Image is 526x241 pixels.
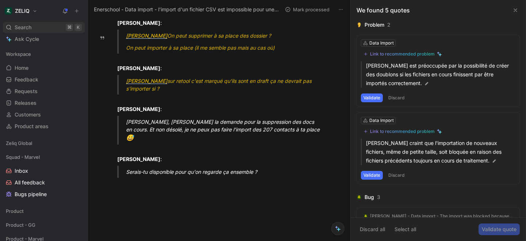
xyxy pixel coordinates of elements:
a: All feedback [3,177,85,188]
span: On peut supprimer à sa place des dossier ? [167,32,271,39]
span: Product areas [15,123,49,130]
div: [PERSON_NAME] - Data import - The import was blocked because he was trying to map fields that are... [370,213,513,219]
span: Home [15,64,28,72]
div: Squad - Marvel [3,152,85,162]
span: Product [6,207,24,215]
a: Requests [3,86,85,97]
span: Zeliq Global [6,139,32,147]
div: 2 [387,20,390,29]
span: Enerschool - Data import - l'import d'un fichier CSV est impossible pour une raison inconnu - [DATE] [94,5,279,14]
div: Bug [365,193,374,202]
a: Product areas [3,121,85,132]
button: 🪲[PERSON_NAME] - Data import - The import was blocked because he was trying to map fields that ar... [361,212,515,221]
div: Link to recommended problem [370,129,435,134]
span: Releases [15,99,37,107]
span: Customers [15,111,41,118]
span: Search [15,23,31,32]
span: sur retool c'est marqué qu'ils sont en draft ça ne devrait pas s'importer si ? [126,78,313,92]
a: Home [3,62,85,73]
div: 3 [377,193,380,202]
a: Ask Cycle [3,34,85,45]
div: Problem [365,20,384,29]
div: ⌘ [66,24,73,31]
span: Requests [15,88,38,95]
div: Product [3,206,85,219]
button: Validate quote [479,223,520,235]
span: Ask Cycle [15,35,39,43]
a: [PERSON_NAME] [126,78,167,84]
span: Feedback [15,76,38,83]
button: Discard all [357,223,388,235]
a: [PERSON_NAME] [126,32,167,39]
button: Validate [361,171,383,180]
span: Product - GG [6,221,35,229]
div: : [117,97,314,113]
button: Discard [386,171,407,180]
button: ZELIQZELIQ [3,6,39,16]
div: We found 5 quotes [357,6,410,15]
img: pen.svg [424,81,429,86]
div: [PERSON_NAME], [PERSON_NAME] la demande pour la suppression des docs en cours. Et non désolé, je ... [126,118,323,143]
button: Link to recommended problem [361,50,445,58]
strong: [PERSON_NAME] [117,106,160,112]
div: Data Import [369,117,394,124]
a: Feedback [3,74,85,85]
strong: [PERSON_NAME] [117,65,160,71]
span: Bugs pipeline [15,191,47,198]
h1: ZELIQ [15,8,30,14]
div: : [117,148,314,163]
button: Validate [361,93,383,102]
p: [PERSON_NAME] craint que l'importation de nouveaux fichiers, même de petite taille, soit bloquée ... [366,139,515,165]
div: Search⌘K [3,22,85,33]
a: Bugs pipeline [3,189,85,200]
div: Data Import [369,39,394,47]
div: Link to recommended problem [370,51,435,57]
div: Squad - MarvelInboxAll feedbackBugs pipeline [3,152,85,200]
p: [PERSON_NAME] est préoccupée par la possibilité de créer des doublons si les fichiers en cours fi... [366,61,515,88]
a: Inbox [3,165,85,176]
div: Product - GG [3,219,85,230]
div: Product [3,206,85,217]
div: Zeliq Global [3,138,85,149]
a: Releases [3,97,85,108]
span: Inbox [15,167,28,175]
div: K [75,24,82,31]
span: Workspace [6,50,31,58]
button: Select all [391,223,419,235]
span: Squad - Marvel [6,153,40,161]
img: 🪲 [357,195,362,200]
img: 🪲 [363,214,368,218]
img: 👂 [357,22,362,27]
strong: [PERSON_NAME] [117,156,160,162]
button: Mark processed [282,4,333,15]
strong: [PERSON_NAME] [117,20,160,26]
img: ZELIQ [5,7,12,15]
button: Discard [386,93,407,102]
button: Link to recommended problem [361,127,445,136]
img: pen.svg [492,158,497,164]
div: Workspace [3,49,85,60]
div: : [117,57,314,72]
div: Zeliq Global [3,138,85,151]
span: On peut importer à sa place (il me semble pas mais au cas où) [126,45,275,51]
span: 😅 [126,134,134,141]
div: Product - GG [3,219,85,233]
span: All feedback [15,179,45,186]
a: Customers [3,109,85,120]
div: Serais-tu disponible pour qu'on regarde ça ensemble ? [126,168,323,176]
